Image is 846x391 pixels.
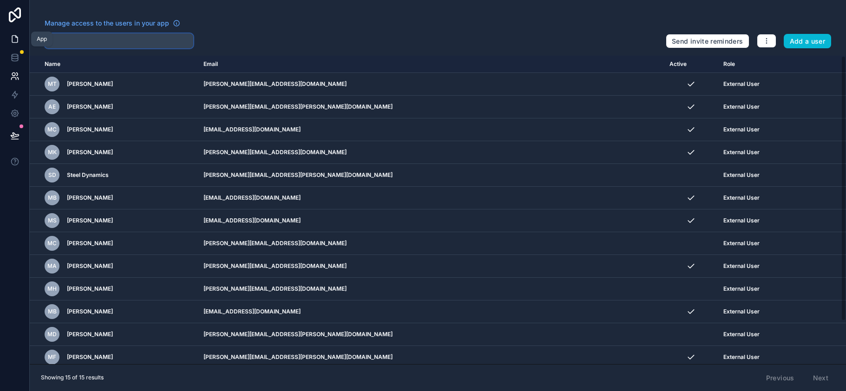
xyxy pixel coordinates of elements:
span: Steel Dynamics [67,171,109,179]
td: [EMAIL_ADDRESS][DOMAIN_NAME] [198,300,664,323]
span: [PERSON_NAME] [67,353,113,361]
span: External User [723,103,760,111]
span: External User [723,285,760,293]
span: [PERSON_NAME] [67,285,113,293]
span: SD [48,171,56,179]
span: External User [723,331,760,338]
div: App [37,35,47,43]
td: [EMAIL_ADDRESS][DOMAIN_NAME] [198,187,664,209]
span: Manage access to the users in your app [45,19,169,28]
span: AE [48,103,56,111]
td: [PERSON_NAME][EMAIL_ADDRESS][PERSON_NAME][DOMAIN_NAME] [198,346,664,369]
span: [PERSON_NAME] [67,149,113,156]
span: External User [723,308,760,315]
span: External User [723,171,760,179]
span: [PERSON_NAME] [67,331,113,338]
button: Add a user [784,34,832,49]
span: MF [48,353,56,361]
span: MB [48,308,57,315]
span: [PERSON_NAME] [67,262,113,270]
span: Showing 15 of 15 results [41,374,104,381]
td: [PERSON_NAME][EMAIL_ADDRESS][DOMAIN_NAME] [198,255,664,278]
span: MS [48,217,57,224]
span: External User [723,80,760,88]
span: [PERSON_NAME] [67,308,113,315]
td: [PERSON_NAME][EMAIL_ADDRESS][DOMAIN_NAME] [198,73,664,96]
span: [PERSON_NAME] [67,240,113,247]
span: MT [48,80,57,88]
a: Manage access to the users in your app [45,19,180,28]
span: External User [723,217,760,224]
span: [PERSON_NAME] [67,217,113,224]
span: [PERSON_NAME] [67,80,113,88]
button: Send invite reminders [666,34,749,49]
span: External User [723,353,760,361]
span: MA [47,262,57,270]
span: External User [723,194,760,202]
span: External User [723,240,760,247]
span: External User [723,126,760,133]
span: MD [47,331,57,338]
th: Active [664,56,717,73]
span: MK [48,149,57,156]
td: [PERSON_NAME][EMAIL_ADDRESS][PERSON_NAME][DOMAIN_NAME] [198,164,664,187]
span: MC [47,240,57,247]
td: [EMAIL_ADDRESS][DOMAIN_NAME] [198,118,664,141]
th: Email [198,56,664,73]
span: External User [723,149,760,156]
span: [PERSON_NAME] [67,103,113,111]
span: External User [723,262,760,270]
td: [PERSON_NAME][EMAIL_ADDRESS][PERSON_NAME][DOMAIN_NAME] [198,323,664,346]
span: [PERSON_NAME] [67,126,113,133]
td: [PERSON_NAME][EMAIL_ADDRESS][DOMAIN_NAME] [198,278,664,300]
span: [PERSON_NAME] [67,194,113,202]
span: MH [47,285,57,293]
td: [EMAIL_ADDRESS][DOMAIN_NAME] [198,209,664,232]
th: Name [30,56,198,73]
span: MB [48,194,57,202]
span: MC [47,126,57,133]
td: [PERSON_NAME][EMAIL_ADDRESS][DOMAIN_NAME] [198,141,664,164]
th: Role [718,56,807,73]
td: [PERSON_NAME][EMAIL_ADDRESS][DOMAIN_NAME] [198,232,664,255]
td: [PERSON_NAME][EMAIL_ADDRESS][PERSON_NAME][DOMAIN_NAME] [198,96,664,118]
div: scrollable content [30,56,846,364]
